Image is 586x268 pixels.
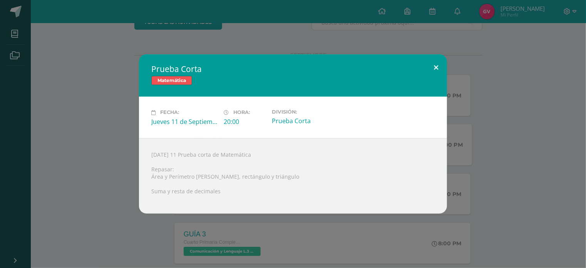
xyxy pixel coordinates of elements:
[151,117,218,126] div: Jueves 11 de Septiembre
[272,117,338,125] div: Prueba Corta
[160,110,179,116] span: Fecha:
[425,54,447,80] button: Close (Esc)
[224,117,266,126] div: 20:00
[151,76,192,85] span: Matemática
[272,109,338,115] label: División:
[139,138,447,214] div: [DATE] 11 Prueba corta de Matemática Repasar: Área y Perímetro [PERSON_NAME], rectángulo y triáng...
[151,64,435,74] h2: Prueba Corta
[233,110,250,116] span: Hora:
